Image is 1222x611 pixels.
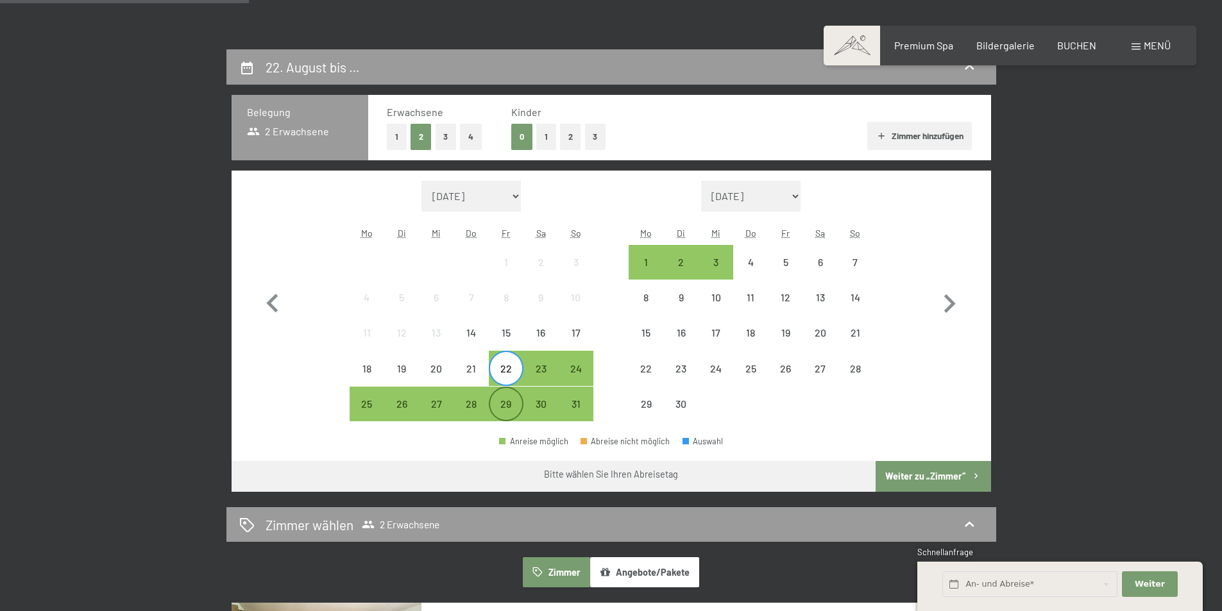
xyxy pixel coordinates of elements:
[590,557,699,587] button: Angebote/Pakete
[699,315,733,350] div: Abreise nicht möglich
[490,292,522,324] div: 8
[664,280,699,315] div: Tue Sep 09 2025
[266,59,360,75] h2: 22. August bis …
[745,228,756,239] abbr: Donnerstag
[664,387,699,421] div: Abreise nicht möglich
[523,387,558,421] div: Abreise möglich
[976,39,1035,51] a: Bildergalerie
[838,280,872,315] div: Sun Sep 14 2025
[489,387,523,421] div: Abreise möglich
[350,315,384,350] div: Mon Aug 11 2025
[350,315,384,350] div: Abreise nicht möglich
[525,257,557,289] div: 2
[511,124,532,150] button: 0
[894,39,953,51] a: Premium Spa
[769,292,801,324] div: 12
[733,351,768,385] div: Abreise nicht möglich
[384,351,419,385] div: Abreise nicht möglich
[386,364,418,396] div: 19
[815,228,825,239] abbr: Samstag
[523,280,558,315] div: Sat Aug 09 2025
[1144,39,1171,51] span: Menü
[733,315,768,350] div: Thu Sep 18 2025
[387,124,407,150] button: 1
[398,228,406,239] abbr: Dienstag
[665,399,697,431] div: 30
[558,387,593,421] div: Abreise möglich
[803,280,838,315] div: Abreise nicht möglich
[733,315,768,350] div: Abreise nicht möglich
[733,351,768,385] div: Thu Sep 25 2025
[523,351,558,385] div: Sat Aug 23 2025
[629,315,663,350] div: Abreise nicht möglich
[350,280,384,315] div: Abreise nicht möglich
[769,328,801,360] div: 19
[768,351,802,385] div: Fri Sep 26 2025
[803,245,838,280] div: Abreise nicht möglich
[247,124,330,138] span: 2 Erwachsene
[699,245,733,280] div: Wed Sep 03 2025
[768,245,802,280] div: Fri Sep 05 2025
[499,437,568,446] div: Anreise möglich
[455,328,488,360] div: 14
[838,315,872,350] div: Sun Sep 21 2025
[734,257,767,289] div: 4
[420,292,452,324] div: 6
[677,228,685,239] abbr: Dienstag
[769,364,801,396] div: 26
[351,399,383,431] div: 25
[384,280,419,315] div: Tue Aug 05 2025
[558,245,593,280] div: Abreise nicht möglich
[558,387,593,421] div: Sun Aug 31 2025
[420,399,452,431] div: 27
[523,351,558,385] div: Abreise möglich
[699,280,733,315] div: Abreise nicht möglich
[387,106,443,118] span: Erwachsene
[733,280,768,315] div: Abreise nicht möglich
[700,292,732,324] div: 10
[460,124,482,150] button: 4
[769,257,801,289] div: 5
[489,280,523,315] div: Abreise nicht möglich
[454,280,489,315] div: Abreise nicht möglich
[838,351,872,385] div: Sun Sep 28 2025
[699,315,733,350] div: Wed Sep 17 2025
[560,124,581,150] button: 2
[1057,39,1096,51] a: BUCHEN
[455,399,488,431] div: 28
[839,364,871,396] div: 28
[804,257,836,289] div: 6
[362,518,439,531] span: 2 Erwachsene
[733,245,768,280] div: Abreise nicht möglich
[699,351,733,385] div: Wed Sep 24 2025
[768,315,802,350] div: Fri Sep 19 2025
[665,257,697,289] div: 2
[351,292,383,324] div: 4
[804,364,836,396] div: 27
[838,315,872,350] div: Abreise nicht möglich
[489,315,523,350] div: Abreise nicht möglich
[839,292,871,324] div: 14
[804,292,836,324] div: 13
[420,328,452,360] div: 13
[454,387,489,421] div: Abreise möglich
[629,351,663,385] div: Abreise nicht möglich
[523,280,558,315] div: Abreise nicht möglich
[266,515,353,534] h2: Zimmer wählen
[523,387,558,421] div: Sat Aug 30 2025
[544,468,678,481] div: Bitte wählen Sie Ihren Abreisetag
[768,315,802,350] div: Abreise nicht möglich
[558,245,593,280] div: Sun Aug 03 2025
[454,315,489,350] div: Abreise nicht möglich
[419,351,454,385] div: Abreise nicht möglich
[850,228,860,239] abbr: Sonntag
[664,351,699,385] div: Abreise nicht möglich
[419,315,454,350] div: Abreise nicht möglich
[664,280,699,315] div: Abreise nicht möglich
[629,280,663,315] div: Mon Sep 08 2025
[511,106,541,118] span: Kinder
[454,351,489,385] div: Thu Aug 21 2025
[664,315,699,350] div: Abreise nicht möglich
